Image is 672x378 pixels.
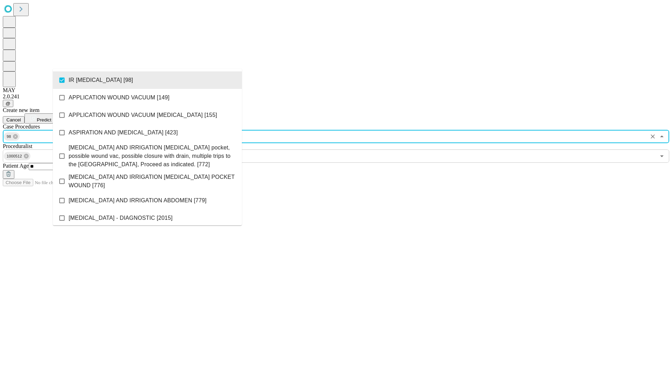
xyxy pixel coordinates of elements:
[3,87,669,93] div: MAY
[3,143,32,149] span: Proceduralist
[69,214,173,222] span: [MEDICAL_DATA] - DIAGNOSTIC [2015]
[3,163,29,169] span: Patient Age
[69,93,169,102] span: APPLICATION WOUND VACUUM [149]
[657,132,667,141] button: Close
[69,128,178,137] span: ASPIRATION AND [MEDICAL_DATA] [423]
[3,100,13,107] button: @
[24,113,57,124] button: Predict
[69,196,206,205] span: [MEDICAL_DATA] AND IRRIGATION ABDOMEN [779]
[648,132,658,141] button: Clear
[4,132,20,141] div: 98
[3,93,669,100] div: 2.0.241
[69,111,217,119] span: APPLICATION WOUND VACUUM [MEDICAL_DATA] [155]
[69,76,133,84] span: IR [MEDICAL_DATA] [98]
[6,101,10,106] span: @
[3,124,40,129] span: Scheduled Procedure
[657,151,667,161] button: Open
[37,117,51,122] span: Predict
[3,116,24,124] button: Cancel
[4,152,30,160] div: 1000512
[6,117,21,122] span: Cancel
[4,133,14,141] span: 98
[3,107,40,113] span: Create new item
[69,143,236,169] span: [MEDICAL_DATA] AND IRRIGATION [MEDICAL_DATA] pocket, possible wound vac, possible closure with dr...
[4,152,25,160] span: 1000512
[69,173,236,190] span: [MEDICAL_DATA] AND IRRIGATION [MEDICAL_DATA] POCKET WOUND [776]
